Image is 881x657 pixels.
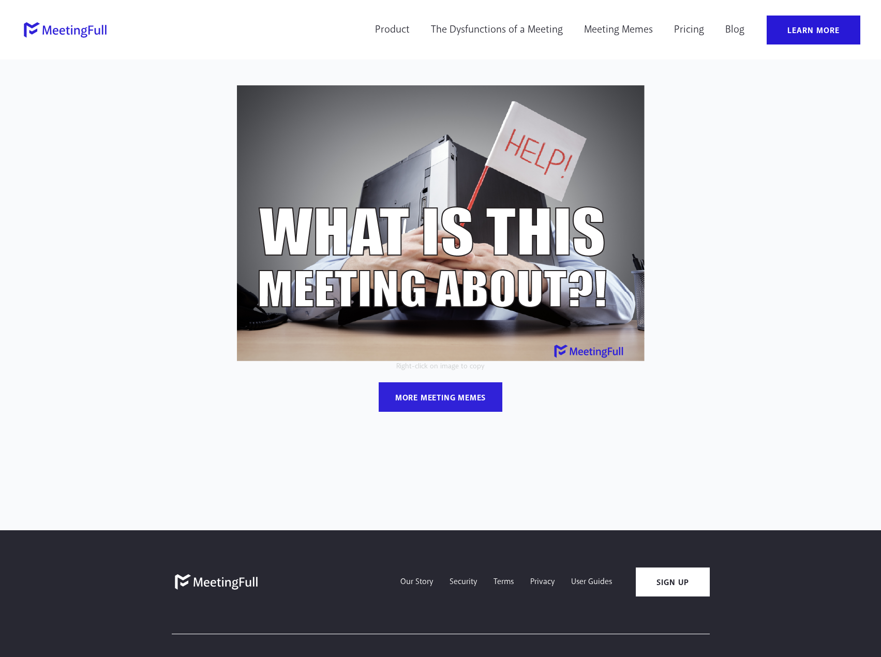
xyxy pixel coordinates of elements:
a: Sign Up [636,568,710,596]
a: Product [368,16,416,44]
a: Security [441,568,485,596]
a: The Dysfunctions of a Meeting [424,16,570,44]
a: Privacy [522,568,563,596]
img: What is this meeting about?! meeting meme [237,85,645,361]
a: Meeting Memes [577,16,660,44]
a: more meeting memes [379,382,502,412]
p: Right-click on image to copy [141,361,741,372]
a: Learn More [767,16,860,44]
div: more meeting memes [395,393,486,404]
a: Our Story [392,568,441,596]
a: Blog [719,16,751,44]
a: User Guides [563,568,620,596]
a: Terms [485,568,522,596]
a: Pricing [667,16,711,44]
